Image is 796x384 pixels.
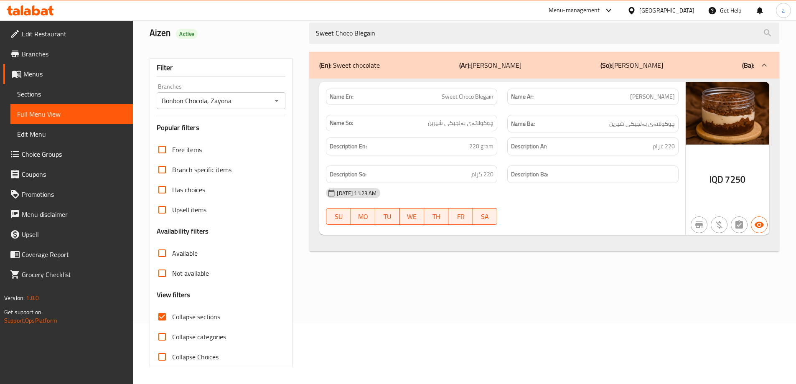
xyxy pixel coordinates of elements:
span: Full Menu View [17,109,126,119]
span: Promotions [22,189,126,199]
span: Get support on: [4,307,43,318]
span: FR [452,211,469,223]
button: FR [448,208,473,225]
span: WE [403,211,421,223]
a: Menu disclaimer [3,204,133,224]
button: Purchased item [711,216,727,233]
span: Choice Groups [22,149,126,159]
div: [GEOGRAPHIC_DATA] [639,6,694,15]
span: SA [476,211,494,223]
button: TU [375,208,399,225]
span: 220 gram [469,141,493,152]
b: (Ba): [742,59,754,71]
button: TH [424,208,448,225]
h2: Aizen [150,27,300,39]
p: Sweet chocolate [319,60,380,70]
div: Menu-management [549,5,600,15]
span: Sweet Choco Blegain [442,92,493,101]
strong: Name Ba: [511,119,535,129]
b: (So): [600,59,612,71]
a: Promotions [3,184,133,204]
span: 220 گرام [471,169,493,180]
a: Sections [10,84,133,104]
button: Not has choices [731,216,748,233]
span: Edit Menu [17,129,126,139]
a: Branches [3,44,133,64]
a: Coupons [3,164,133,184]
span: Version: [4,292,25,303]
span: [PERSON_NAME] [630,92,675,101]
span: SU [330,211,347,223]
strong: Description So: [330,169,366,180]
p: [PERSON_NAME] [459,60,521,70]
button: Not branch specific item [691,216,707,233]
span: Upsell items [172,205,206,215]
strong: Description Ar: [511,141,547,152]
a: Grocery Checklist [3,264,133,285]
span: چوکولاتەی بەلجیکی شیرین [428,119,493,127]
a: Coverage Report [3,244,133,264]
span: [DATE] 11:23 AM [333,189,380,197]
div: Filter [157,59,286,77]
span: Menu disclaimer [22,209,126,219]
div: (En): Sweet chocolate(Ar):[PERSON_NAME](So):[PERSON_NAME](Ba): [309,52,779,79]
button: MO [351,208,375,225]
span: MO [354,211,372,223]
span: a [782,6,785,15]
p: [PERSON_NAME] [600,60,663,70]
h3: Availability filters [157,226,209,236]
h3: View filters [157,290,191,300]
span: TH [427,211,445,223]
span: Edit Restaurant [22,29,126,39]
a: Choice Groups [3,144,133,164]
span: Upsell [22,229,126,239]
h3: Popular filters [157,123,286,132]
a: Edit Menu [10,124,133,144]
span: Has choices [172,185,205,195]
span: چوکولاتەی بەلجیکی شیرین [609,119,675,129]
b: (En): [319,59,331,71]
span: Available [172,248,198,258]
a: Upsell [3,224,133,244]
strong: Description En: [330,141,367,152]
strong: Name So: [330,119,353,127]
div: Active [176,29,198,39]
span: Coupons [22,169,126,179]
a: Full Menu View [10,104,133,124]
strong: Name Ar: [511,92,534,101]
a: Edit Restaurant [3,24,133,44]
button: Open [271,95,282,107]
span: Collapse Choices [172,352,219,362]
span: Menus [23,69,126,79]
span: Collapse sections [172,312,220,322]
button: SU [326,208,351,225]
input: search [309,23,779,44]
a: Support.OpsPlatform [4,315,57,326]
button: SA [473,208,497,225]
span: Branches [22,49,126,59]
a: Menus [3,64,133,84]
span: Sections [17,89,126,99]
span: IQD [710,171,723,188]
button: Available [751,216,768,233]
span: Collapse categories [172,332,226,342]
img: mmw_638921498132473853 [686,82,769,145]
span: Not available [172,268,209,278]
div: (En): Sweet chocolate(Ar):[PERSON_NAME](So):[PERSON_NAME](Ba): [309,79,779,252]
span: Free items [172,145,202,155]
span: 220 غرام [653,141,675,152]
span: Grocery Checklist [22,270,126,280]
span: Coverage Report [22,249,126,259]
strong: Description Ba: [511,169,548,180]
span: Branch specific items [172,165,231,175]
b: (Ar): [459,59,470,71]
strong: Name En: [330,92,353,101]
span: TU [379,211,396,223]
span: Active [176,30,198,38]
span: 7250 [725,171,745,188]
span: 1.0.0 [26,292,39,303]
button: WE [400,208,424,225]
